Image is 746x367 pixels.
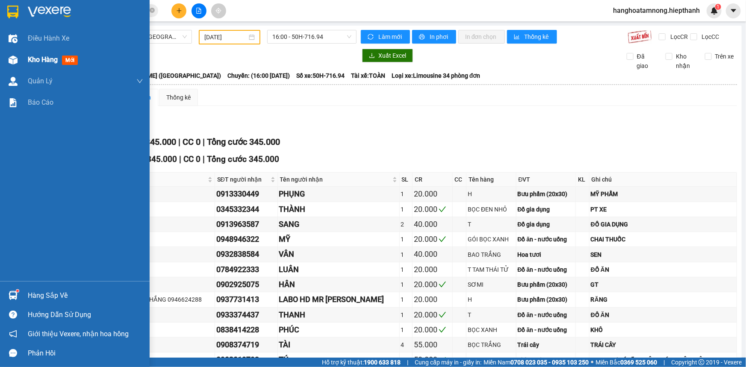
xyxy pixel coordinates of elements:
div: 20.000 [414,309,451,321]
span: Đã giao [634,52,659,70]
div: 0784922333 [216,264,276,276]
div: 0937731413 [216,294,276,305]
div: 1 [401,205,411,214]
button: file-add [192,3,206,18]
div: Đồ ăn - nước uống [518,235,575,244]
img: logo-vxr [7,6,18,18]
span: printer [419,34,426,41]
button: plus [171,3,186,18]
span: Tài xế: TOÀN [351,71,385,80]
div: Thùng xốp [518,355,575,365]
div: 0932838584 [216,248,276,260]
span: close-circle [150,8,155,13]
div: 20.000 [414,233,451,245]
td: 0902925075 [215,277,278,292]
div: 0948946322 [216,233,276,245]
span: file-add [196,8,202,14]
span: Lọc CC [699,32,721,41]
div: 1 [401,265,411,274]
span: close-circle [150,7,155,15]
span: Tên người nhận [280,175,391,184]
div: T [468,310,514,320]
div: Đồ ăn - nước uống [518,325,575,335]
span: CR 345.000 [132,137,176,147]
span: down [136,78,143,85]
div: Đồ ăn - nước uống [518,310,575,320]
span: sync [368,34,375,41]
span: Làm mới [378,32,403,41]
div: 0902925075 [216,279,276,291]
div: Phản hồi [28,347,143,360]
span: hanghoatamnong.hiepthanh [606,5,707,16]
div: 1 [401,310,411,320]
span: Tổng cước 345.000 [207,137,280,147]
th: Ghi chú [590,173,737,187]
span: Kho nhận [672,52,698,70]
img: warehouse-icon [9,291,18,300]
div: QUYÊN [115,280,213,289]
div: PHÚC [279,324,398,336]
td: 0838414228 [215,323,278,338]
img: solution-icon [9,98,18,107]
span: check [439,311,446,319]
div: TMUSST [468,355,514,365]
div: PT XE [591,205,735,214]
div: BỌC TRẮNG [468,340,514,349]
div: MỸ PHẨM [591,189,735,199]
div: 1 [401,295,411,304]
td: 0948946322 [215,232,278,247]
div: TÚ [279,354,398,366]
span: SĐT người nhận [217,175,269,184]
span: CC 0 [183,154,201,164]
td: SANG [278,217,400,232]
td: PHÚC [278,323,400,338]
div: MỸ [279,233,398,245]
div: 40.000 [414,248,451,260]
div: Bưu phẩm (20x30) [518,295,575,304]
div: 55.000 [414,339,451,351]
span: caret-down [730,7,737,15]
span: Miền Bắc [596,358,657,367]
span: CC 0 [183,137,201,147]
div: H [468,295,514,304]
img: 9k= [628,30,652,44]
div: ĐỒ ĂN [591,265,735,274]
div: THU [115,325,213,335]
span: Người gửi [115,175,206,184]
div: GÓI BỌC XANH [468,235,514,244]
div: 1 [401,325,411,335]
div: THUẤN [115,340,213,349]
div: Trái cây [518,340,575,349]
button: syncLàm mới [361,30,410,44]
div: TRUNG [115,265,213,274]
th: CR [413,173,453,187]
div: HỒNG 0388116073 [115,355,213,365]
div: BỌC XANH [468,325,514,335]
button: In đơn chọn [458,30,505,44]
div: SANG [279,218,398,230]
strong: 1900 633 818 [364,359,401,366]
th: KL [576,173,590,187]
div: XUÂN [115,310,213,320]
span: CR 345.000 [134,154,177,164]
th: ĐVT [516,173,576,187]
div: 20.000 [414,203,451,215]
span: check [439,235,446,243]
td: 0784922333 [215,262,278,277]
span: | [203,154,205,164]
span: 1 [717,4,719,10]
span: Điều hành xe [28,33,69,44]
div: VÂN [279,248,398,260]
td: VÂN [278,247,400,262]
div: 1 [401,189,411,199]
div: TÀI [279,339,398,351]
span: Thống kê [525,32,550,41]
div: 2 [401,220,411,229]
td: PHỤNG [278,187,400,202]
span: mới [62,56,78,65]
div: 0913963587 [216,218,276,230]
span: check [439,206,446,213]
span: Giới thiệu Vexere, nhận hoa hồng [28,329,129,339]
span: question-circle [9,311,17,319]
div: LUÂN [279,264,398,276]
